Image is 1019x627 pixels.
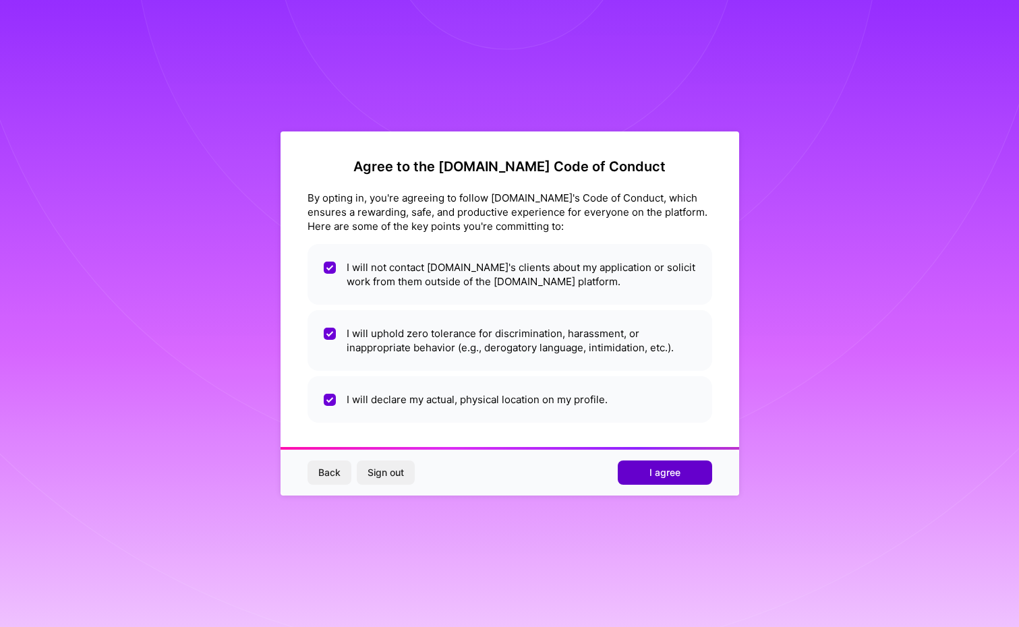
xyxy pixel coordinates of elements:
[357,460,415,485] button: Sign out
[318,466,341,479] span: Back
[308,244,712,305] li: I will not contact [DOMAIN_NAME]'s clients about my application or solicit work from them outside...
[308,310,712,371] li: I will uphold zero tolerance for discrimination, harassment, or inappropriate behavior (e.g., der...
[308,376,712,423] li: I will declare my actual, physical location on my profile.
[649,466,680,479] span: I agree
[308,460,351,485] button: Back
[308,158,712,175] h2: Agree to the [DOMAIN_NAME] Code of Conduct
[618,460,712,485] button: I agree
[308,191,712,233] div: By opting in, you're agreeing to follow [DOMAIN_NAME]'s Code of Conduct, which ensures a rewardin...
[368,466,404,479] span: Sign out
